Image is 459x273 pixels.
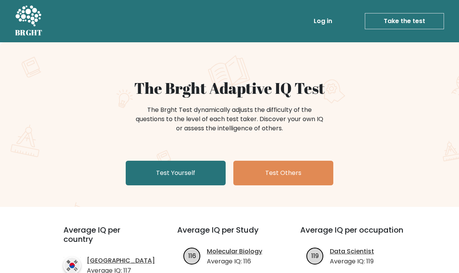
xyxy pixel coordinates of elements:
p: Average IQ: 116 [207,257,262,266]
a: BRGHT [15,3,43,39]
h1: The Brght Adaptive IQ Test [42,79,417,98]
p: Average IQ: 119 [330,257,374,266]
h5: BRGHT [15,28,43,37]
h3: Average IQ per occupation [300,225,405,244]
a: [GEOGRAPHIC_DATA] [87,256,155,265]
a: Test Yourself [126,161,226,185]
text: 119 [311,251,319,260]
a: Molecular Biology [207,247,262,256]
div: The Brght Test dynamically adjusts the difficulty of the questions to the level of each test take... [133,105,326,133]
text: 116 [188,251,196,260]
a: Take the test [365,13,444,29]
h3: Average IQ per Study [177,225,282,244]
h3: Average IQ per country [63,225,150,253]
a: Data Scientist [330,247,374,256]
a: Test Others [233,161,333,185]
a: Log in [311,13,335,29]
